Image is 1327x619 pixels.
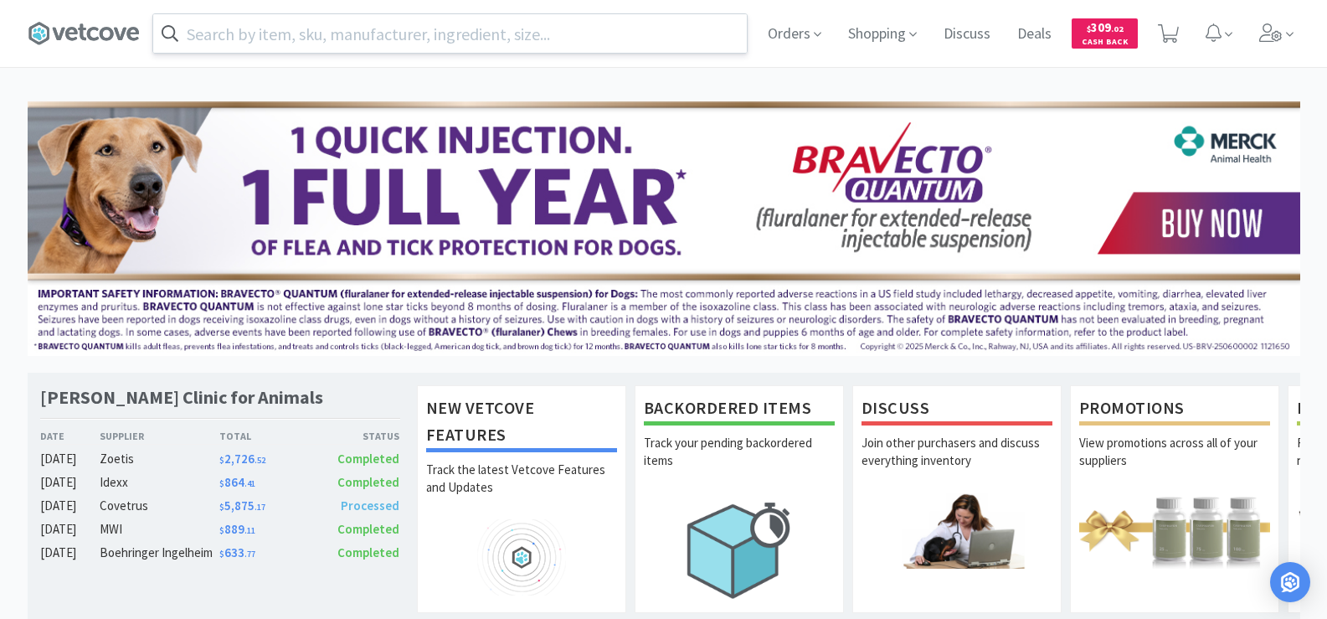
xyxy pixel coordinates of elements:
h1: [PERSON_NAME] Clinic for Animals [40,385,323,410]
span: Completed [337,521,399,537]
div: Date [40,428,100,444]
a: Discuss [937,27,997,42]
span: $ [219,549,224,560]
span: . 11 [244,525,255,536]
a: [DATE]Idexx$864.41Completed [40,472,400,493]
span: 864 [219,474,255,490]
span: 5,875 [219,498,265,513]
span: . 77 [244,549,255,560]
h1: Backordered Items [644,395,835,426]
div: [DATE] [40,543,100,563]
img: hero_backorders.png [644,493,835,607]
span: Completed [337,544,399,560]
div: [DATE] [40,449,100,469]
div: [DATE] [40,519,100,539]
input: Search by item, sku, manufacturer, ingredient, size... [153,14,747,53]
div: Total [219,428,310,444]
span: $ [219,502,224,513]
p: View promotions across all of your suppliers [1079,434,1270,493]
span: $ [1087,23,1091,34]
span: . 02 [1111,23,1124,34]
a: DiscussJoin other purchasers and discuss everything inventory [852,385,1062,613]
span: Completed [337,474,399,490]
a: Deals [1011,27,1058,42]
img: hero_promotions.png [1079,493,1270,569]
span: . 52 [255,455,265,466]
a: PromotionsView promotions across all of your suppliers [1070,385,1279,613]
div: Status [310,428,400,444]
div: Boehringer Ingelheim [100,543,219,563]
img: hero_feature_roadmap.png [426,519,617,596]
a: New Vetcove FeaturesTrack the latest Vetcove Features and Updates [417,385,626,613]
span: 889 [219,521,255,537]
span: $ [219,525,224,536]
span: Completed [337,451,399,467]
a: Backordered ItemsTrack your pending backordered items [635,385,844,613]
div: Open Intercom Messenger [1270,562,1310,602]
span: 633 [219,544,255,560]
div: Supplier [100,428,219,444]
img: 3ffb5edee65b4d9ab6d7b0afa510b01f.jpg [28,101,1300,356]
img: hero_discuss.png [862,493,1052,569]
a: [DATE]Boehringer Ingelheim$633.77Completed [40,543,400,563]
div: [DATE] [40,472,100,493]
div: Covetrus [100,496,219,516]
p: Track your pending backordered items [644,434,835,493]
h1: Discuss [862,395,1052,426]
span: . 41 [244,478,255,489]
p: Join other purchasers and discuss everything inventory [862,434,1052,493]
span: 2,726 [219,451,265,467]
div: [DATE] [40,496,100,516]
h1: New Vetcove Features [426,395,617,452]
a: [DATE]Covetrus$5,875.17Processed [40,496,400,516]
p: Track the latest Vetcove Features and Updates [426,461,617,519]
div: Zoetis [100,449,219,469]
a: $309.02Cash Back [1072,11,1138,56]
a: [DATE]MWI$889.11Completed [40,519,400,539]
span: 309 [1087,19,1124,35]
div: MWI [100,519,219,539]
div: Idexx [100,472,219,493]
span: Processed [341,498,399,513]
h1: Promotions [1079,395,1270,426]
span: Cash Back [1082,38,1128,49]
span: $ [219,478,224,489]
a: [DATE]Zoetis$2,726.52Completed [40,449,400,469]
span: $ [219,455,224,466]
span: . 17 [255,502,265,513]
